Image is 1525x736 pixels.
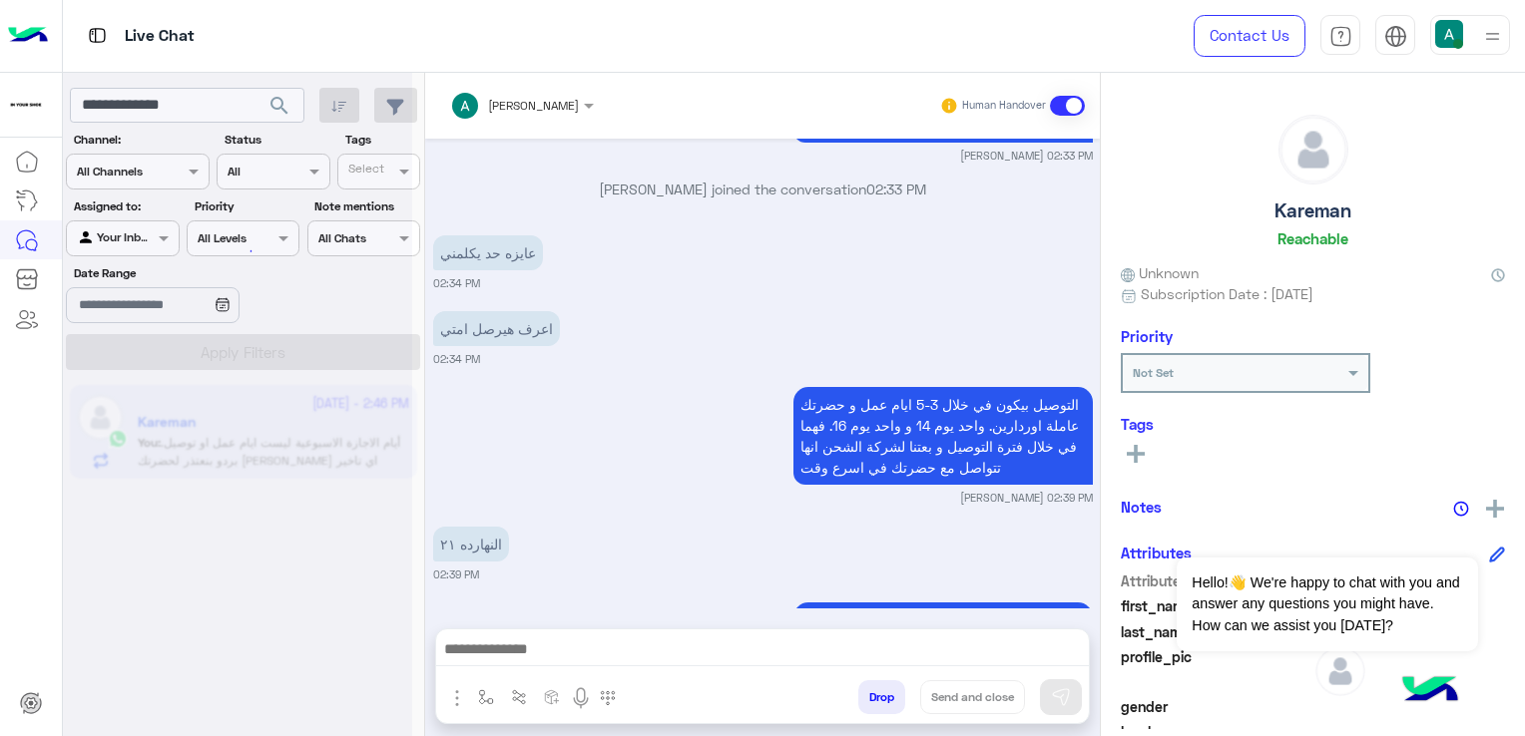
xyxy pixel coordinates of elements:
small: [PERSON_NAME] 02:39 PM [960,490,1093,506]
span: null [1315,696,1506,717]
img: Logo [8,15,48,57]
img: tab [1329,25,1352,48]
h6: Tags [1121,415,1505,433]
small: [PERSON_NAME] 02:33 PM [960,148,1093,164]
span: [PERSON_NAME] [488,98,579,113]
small: 02:39 PM [433,566,479,582]
small: Human Handover [962,98,1046,114]
img: send voice note [569,686,593,710]
img: defaultAdmin.png [1315,646,1365,696]
small: 02:34 PM [433,275,480,291]
div: Select [345,160,384,183]
span: first_name [1121,595,1311,616]
img: create order [544,689,560,705]
button: create order [536,680,569,713]
p: 21/9/2025, 2:39 PM [433,527,509,561]
button: Send and close [920,680,1025,714]
p: [PERSON_NAME] joined the conversation [433,179,1093,199]
img: profile [1480,24,1505,49]
span: Attribute Name [1121,570,1311,591]
img: defaultAdmin.png [1279,116,1347,184]
img: 923305001092802 [8,87,44,123]
h5: Kareman [1274,199,1351,222]
h6: Attributes [1121,544,1192,561]
img: make a call [600,690,616,706]
span: gender [1121,696,1311,717]
img: add [1486,500,1504,518]
img: tab [1384,25,1407,48]
p: Live Chat [125,23,195,50]
h6: Reachable [1277,229,1348,247]
p: 21/9/2025, 2:46 PM [793,602,1093,700]
img: hulul-logo.png [1395,656,1465,726]
span: Hello!👋 We're happy to chat with you and answer any questions you might have. How can we assist y... [1177,557,1477,651]
img: notes [1453,501,1469,517]
span: Unknown [1121,262,1199,283]
span: last_name [1121,621,1311,642]
b: Not Set [1133,365,1174,380]
span: 02:33 PM [866,181,926,197]
a: tab [1320,15,1360,57]
h6: Notes [1121,498,1162,516]
button: Trigger scenario [503,680,536,713]
span: Subscription Date : [DATE] [1141,283,1313,304]
p: 21/9/2025, 2:34 PM [433,311,560,346]
p: 21/9/2025, 2:34 PM [433,235,543,270]
a: Contact Us [1194,15,1305,57]
small: 02:34 PM [433,351,480,367]
p: 21/9/2025, 2:39 PM [793,387,1093,485]
button: Drop [858,680,905,714]
img: select flow [478,689,494,705]
img: tab [85,23,110,48]
div: loading... [220,233,254,268]
h6: Priority [1121,327,1173,345]
img: send attachment [445,686,469,710]
img: send message [1051,687,1071,707]
span: profile_pic [1121,646,1311,692]
img: userImage [1435,20,1463,48]
img: Trigger scenario [511,689,527,705]
button: select flow [470,680,503,713]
